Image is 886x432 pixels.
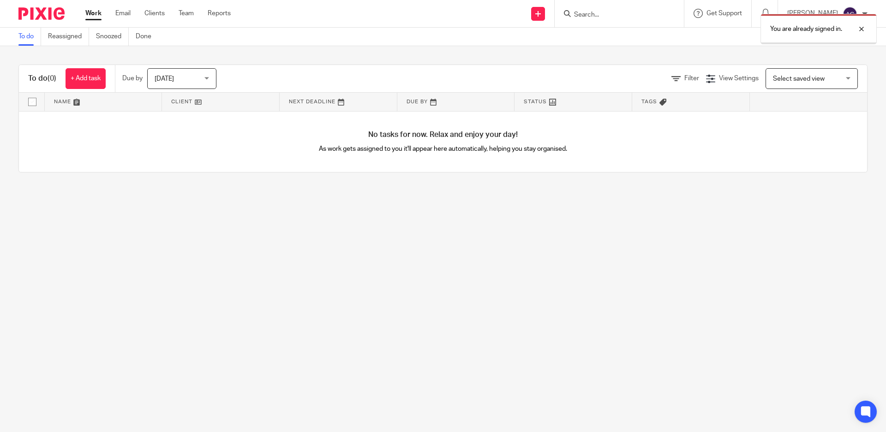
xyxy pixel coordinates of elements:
span: (0) [48,75,56,82]
h1: To do [28,74,56,83]
span: Filter [684,75,699,82]
span: [DATE] [155,76,174,82]
a: Email [115,9,131,18]
a: Work [85,9,102,18]
h4: No tasks for now. Relax and enjoy your day! [19,130,867,140]
a: Clients [144,9,165,18]
a: Team [179,9,194,18]
span: Select saved view [773,76,825,82]
a: Reassigned [48,28,89,46]
img: svg%3E [843,6,857,21]
p: You are already signed in. [770,24,842,34]
a: Done [136,28,158,46]
a: To do [18,28,41,46]
span: Tags [641,99,657,104]
a: + Add task [66,68,106,89]
a: Snoozed [96,28,129,46]
p: Due by [122,74,143,83]
span: View Settings [719,75,759,82]
p: As work gets assigned to you it'll appear here automatically, helping you stay organised. [231,144,655,154]
a: Reports [208,9,231,18]
img: Pixie [18,7,65,20]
